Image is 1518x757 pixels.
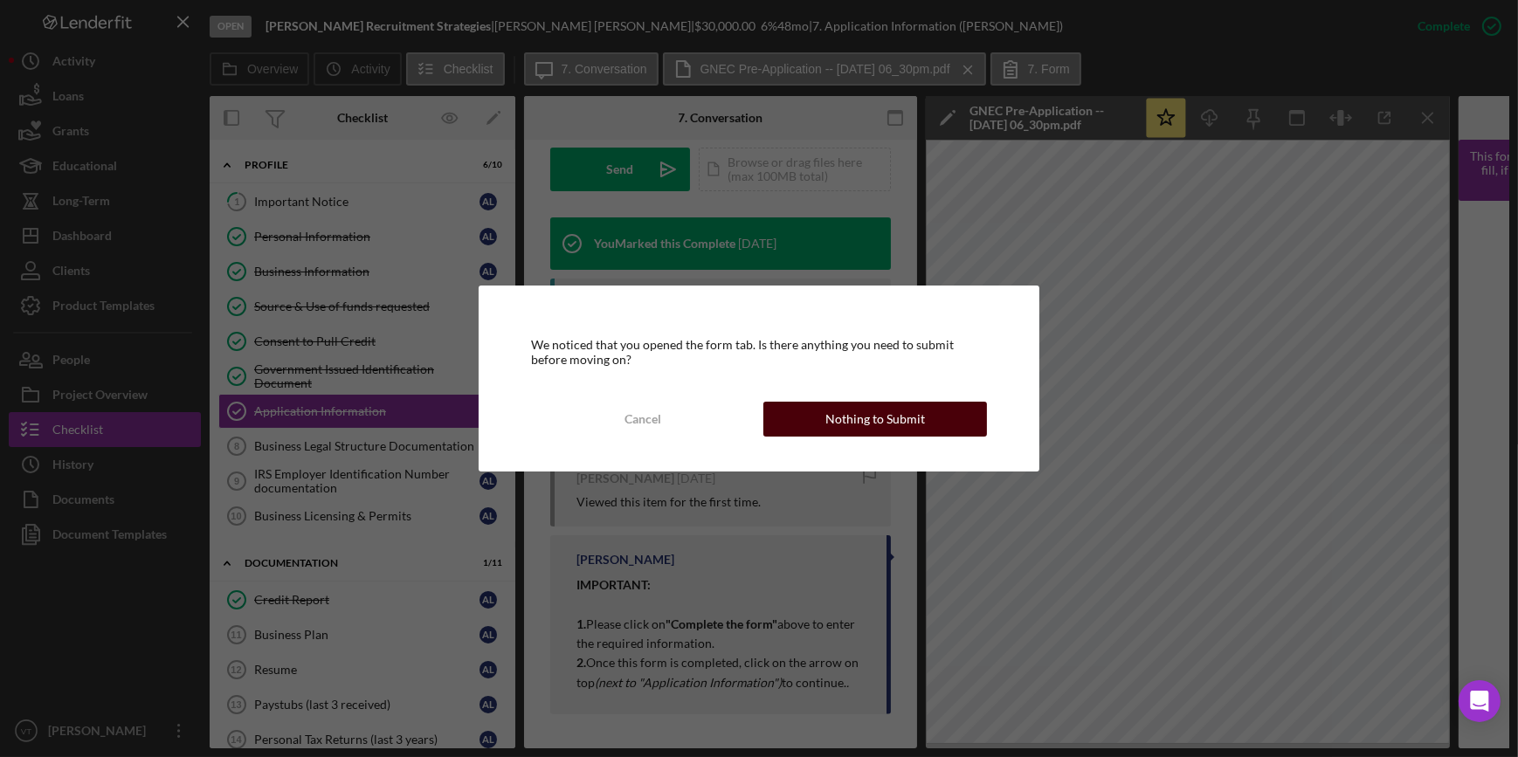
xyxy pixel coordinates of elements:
div: Cancel [624,402,661,437]
div: Nothing to Submit [825,402,925,437]
div: Open Intercom Messenger [1459,680,1501,722]
button: Nothing to Submit [763,402,987,437]
button: Cancel [531,402,755,437]
div: We noticed that you opened the form tab. Is there anything you need to submit before moving on? [531,338,986,366]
